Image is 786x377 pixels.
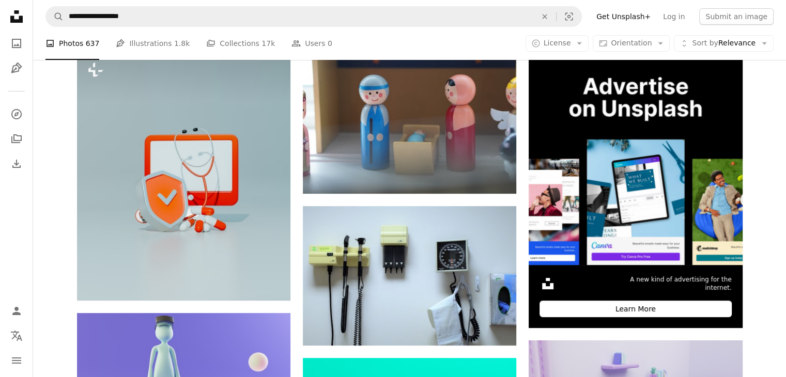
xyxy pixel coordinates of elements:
[45,6,582,27] form: Find visuals sitewide
[6,104,27,124] a: Explore
[303,51,516,193] img: a group of wooden dolls standing next to each other
[699,8,774,25] button: Submit an image
[303,117,516,127] a: a group of wooden dolls standing next to each other
[529,51,742,328] a: A new kind of advertising for the internet.Learn More
[261,38,275,49] span: 17k
[590,8,657,25] a: Get Unsplash+
[46,7,64,26] button: Search Unsplash
[6,350,27,371] button: Menu
[611,39,652,47] span: Orientation
[174,38,190,49] span: 1.8k
[328,38,332,49] span: 0
[614,275,731,293] span: A new kind of advertising for the internet.
[529,51,742,264] img: file-1635990755334-4bfd90f37242image
[206,27,275,60] a: Collections 17k
[6,6,27,29] a: Home — Unsplash
[6,33,27,54] a: Photos
[692,39,718,47] span: Sort by
[540,301,731,317] div: Learn More
[557,7,581,26] button: Visual search
[6,301,27,321] a: Log in / Sign up
[116,27,190,60] a: Illustrations 1.8k
[6,58,27,78] a: Illustrations
[77,51,290,301] img: a red and white object with a circle in the middle
[540,275,556,292] img: file-1631306537910-2580a29a3cfcimage
[526,35,589,52] button: License
[533,7,556,26] button: Clear
[303,271,516,280] a: a white wall with a bunch of electrical equipment on it
[6,129,27,149] a: Collections
[6,153,27,174] a: Download History
[77,171,290,180] a: a red and white object with a circle in the middle
[674,35,774,52] button: Sort byRelevance
[303,206,516,345] img: a white wall with a bunch of electrical equipment on it
[6,325,27,346] button: Language
[692,38,756,49] span: Relevance
[544,39,571,47] span: License
[291,27,332,60] a: Users 0
[657,8,691,25] a: Log in
[593,35,670,52] button: Orientation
